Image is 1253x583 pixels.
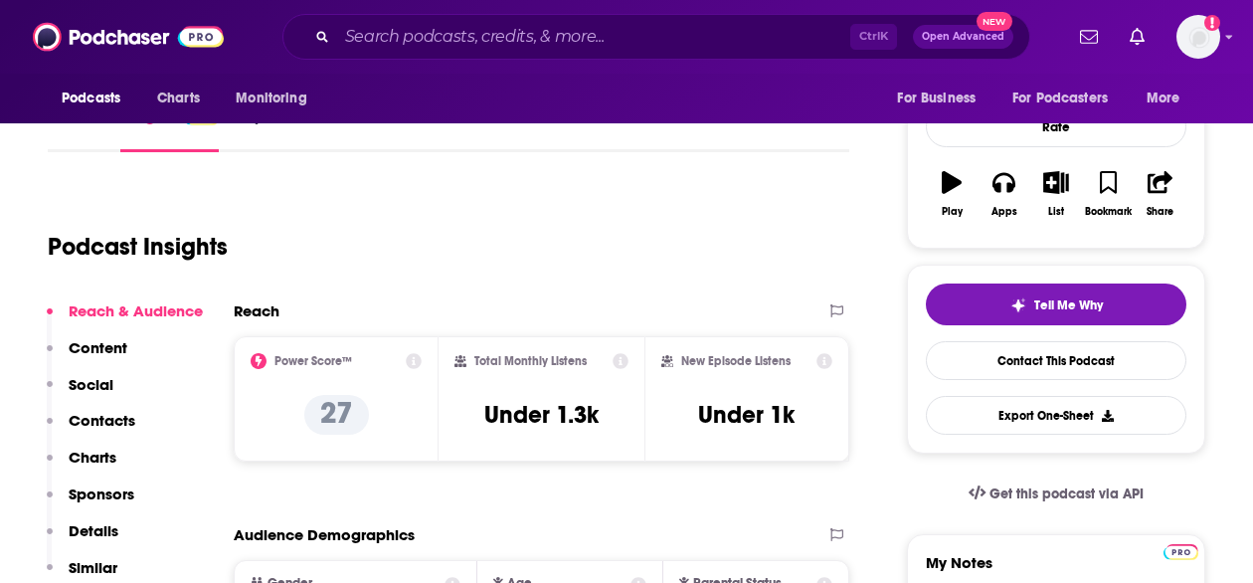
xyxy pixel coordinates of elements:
a: About [48,106,92,152]
button: Content [47,338,127,375]
p: Content [69,338,127,357]
div: List [1048,206,1064,218]
button: Details [47,521,118,558]
a: Pro website [1163,541,1198,560]
button: Open AdvancedNew [913,25,1013,49]
h2: Reach [234,301,279,320]
button: Contacts [47,411,135,448]
p: Contacts [69,411,135,430]
span: For Podcasters [1012,85,1108,112]
p: Social [69,375,113,394]
p: 27 [304,395,369,435]
a: Similar [595,106,643,152]
a: Reviews [372,106,430,152]
span: For Business [897,85,976,112]
span: Monitoring [236,85,306,112]
a: Episodes168 [247,106,344,152]
h2: Audience Demographics [234,525,415,544]
button: Export One-Sheet [926,396,1186,435]
a: Show notifications dropdown [1122,20,1153,54]
h3: Under 1k [698,400,795,430]
a: Credits [457,106,509,152]
a: Lists [537,106,567,152]
h2: New Episode Listens [681,354,791,368]
a: Charts [144,80,212,117]
h2: Total Monthly Listens [474,354,587,368]
div: Bookmark [1085,206,1132,218]
div: Apps [991,206,1017,218]
button: open menu [222,80,332,117]
input: Search podcasts, credits, & more... [337,21,850,53]
button: Apps [978,158,1029,230]
div: Rate [926,106,1186,147]
button: Share [1135,158,1186,230]
a: Get this podcast via API [953,470,1160,518]
div: Search podcasts, credits, & more... [282,14,1030,60]
p: Details [69,521,118,540]
h1: Podcast Insights [48,232,228,262]
p: Similar [69,558,117,577]
span: Open Advanced [922,32,1004,42]
button: Play [926,158,978,230]
button: Reach & Audience [47,301,203,338]
a: Contact This Podcast [926,341,1186,380]
p: Sponsors [69,485,134,503]
span: New [977,12,1012,31]
button: open menu [999,80,1137,117]
button: Social [47,375,113,412]
button: List [1030,158,1082,230]
h3: Under 1.3k [484,400,599,430]
button: open menu [48,80,146,117]
button: Sponsors [47,485,134,521]
svg: Add a profile image [1204,15,1220,31]
img: tell me why sparkle [1010,297,1026,313]
button: Bookmark [1082,158,1134,230]
img: Podchaser - Follow, Share and Rate Podcasts [33,18,224,56]
span: Get this podcast via API [989,486,1144,502]
span: Podcasts [62,85,120,112]
h2: Power Score™ [274,354,352,368]
span: Tell Me Why [1034,297,1103,313]
span: More [1147,85,1180,112]
img: User Profile [1176,15,1220,59]
span: Charts [157,85,200,112]
a: Show notifications dropdown [1072,20,1106,54]
button: tell me why sparkleTell Me Why [926,284,1186,325]
button: open menu [883,80,1000,117]
button: Show profile menu [1176,15,1220,59]
span: Logged in as aridings [1176,15,1220,59]
div: Share [1147,206,1173,218]
button: Charts [47,448,116,485]
button: open menu [1133,80,1205,117]
p: Charts [69,448,116,467]
a: InsightsPodchaser Pro [120,106,219,152]
p: Reach & Audience [69,301,203,320]
span: Ctrl K [850,24,897,50]
img: Podchaser Pro [1163,544,1198,560]
div: Play [942,206,963,218]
